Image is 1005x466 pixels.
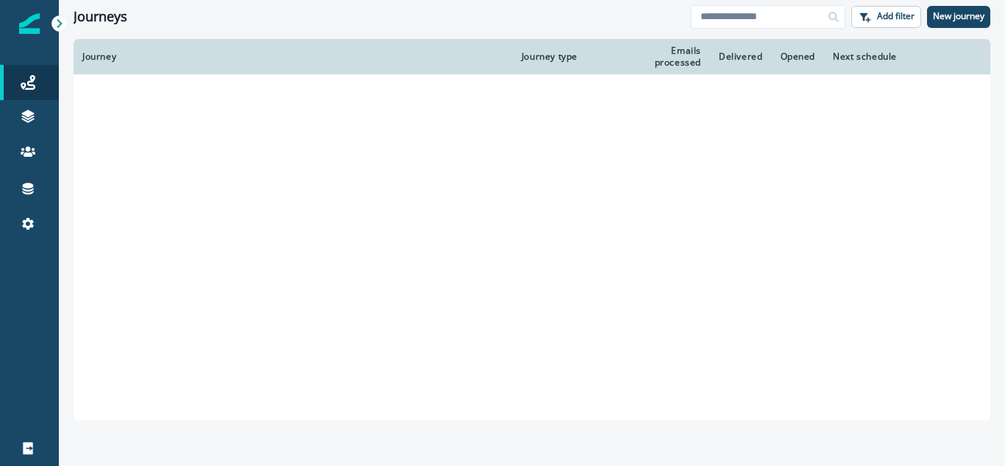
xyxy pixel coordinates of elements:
[833,51,948,63] div: Next schedule
[719,51,762,63] div: Delivered
[877,11,915,21] p: Add filter
[622,45,701,68] div: Emails processed
[522,51,605,63] div: Journey type
[19,13,40,34] img: Inflection
[851,6,921,28] button: Add filter
[933,11,984,21] p: New journey
[927,6,990,28] button: New journey
[82,51,504,63] div: Journey
[74,9,127,25] h1: Journeys
[781,51,816,63] div: Opened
